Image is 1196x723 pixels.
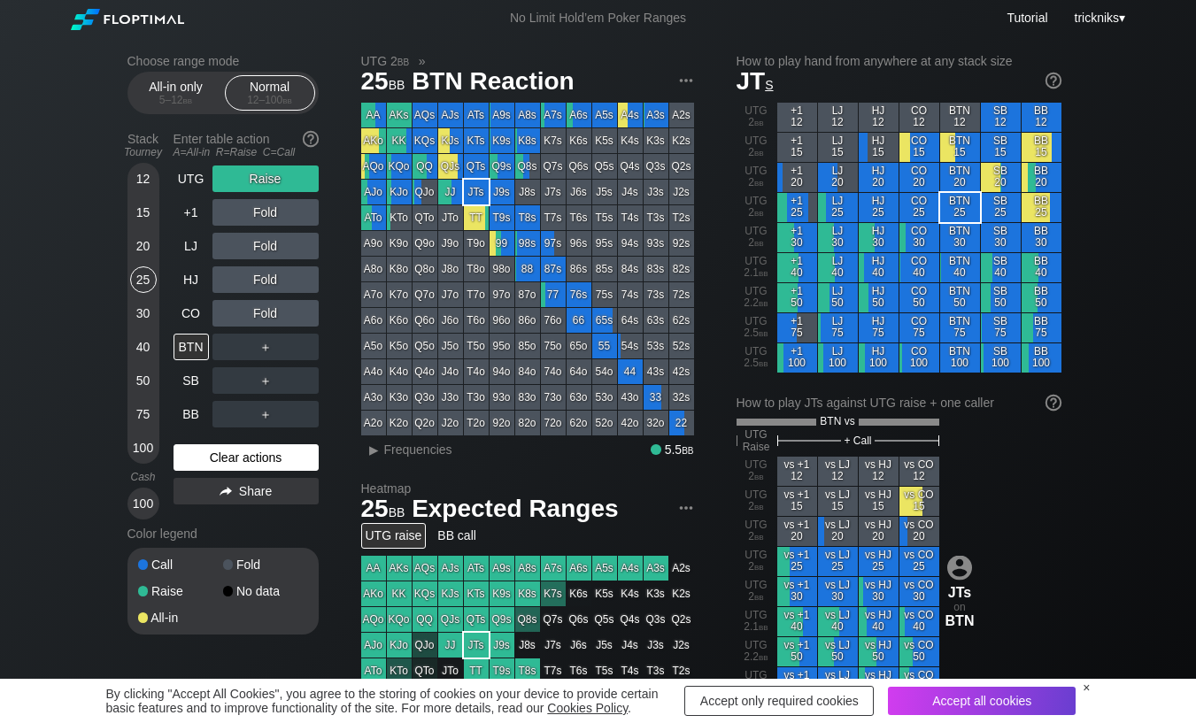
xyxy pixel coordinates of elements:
span: 25 [359,68,408,97]
div: 44 [618,359,643,384]
div: Stack [120,125,166,165]
div: QTs [464,154,489,179]
div: UTG 2 [737,133,776,162]
div: 43s [644,359,668,384]
div: 12 [130,165,157,192]
div: Accept all cookies [888,687,1076,715]
div: BTN [174,334,209,360]
div: T5o [464,334,489,358]
div: UTG 2.1 [737,253,776,282]
div: 100 [130,435,157,461]
div: T2s [669,205,694,230]
div: 99 [490,231,514,256]
div: 15 [130,199,157,226]
div: UTG 2.5 [737,343,776,373]
div: T5s [592,205,617,230]
div: 54s [618,334,643,358]
div: BTN 75 [940,313,980,342]
div: UTG 2 [737,163,776,192]
div: J5s [592,180,617,204]
div: HJ 100 [859,343,899,373]
div: HJ 50 [859,283,899,312]
div: LJ 100 [818,343,858,373]
div: A7o [361,282,386,307]
div: Q5s [592,154,617,179]
div: Q5o [413,334,437,358]
span: UTG 2 [359,53,413,69]
div: KJo [387,180,412,204]
div: BTN 30 [940,223,980,252]
div: Q7s [541,154,566,179]
div: UTG [174,165,209,192]
div: JTo [438,205,463,230]
div: KTo [387,205,412,230]
div: 86s [567,257,591,281]
div: 98s [515,231,540,256]
div: AQo [361,154,386,179]
div: 88 [515,257,540,281]
div: CO 25 [899,193,939,222]
div: T8o [464,257,489,281]
div: 62s [669,308,694,333]
div: BTN 40 [940,253,980,282]
div: KQo [387,154,412,179]
div: A3o [361,385,386,410]
span: bb [754,206,764,219]
div: K4o [387,359,412,384]
div: K8o [387,257,412,281]
div: J5o [438,334,463,358]
div: Q7o [413,282,437,307]
div: J9s [490,180,514,204]
div: 72s [669,282,694,307]
div: A8s [515,103,540,127]
div: J4s [618,180,643,204]
div: BB 75 [1022,313,1061,342]
img: ellipsis.fd386fe8.svg [676,71,696,90]
span: bb [282,94,292,106]
div: Q4o [413,359,437,384]
div: BTN 100 [940,343,980,373]
div: J6s [567,180,591,204]
div: ATs [464,103,489,127]
div: K6s [567,128,591,153]
div: A7s [541,103,566,127]
div: T3o [464,385,489,410]
div: SB 20 [981,163,1021,192]
div: Q6o [413,308,437,333]
div: KK [387,128,412,153]
span: s [765,73,773,93]
div: × [1083,681,1090,695]
div: T4s [618,205,643,230]
div: 96o [490,308,514,333]
div: A6o [361,308,386,333]
div: K5s [592,128,617,153]
div: Raise [212,165,319,192]
div: SB 30 [981,223,1021,252]
div: BB 100 [1022,343,1061,373]
span: bb [759,296,768,309]
h2: Choose range mode [127,54,319,68]
div: 76o [541,308,566,333]
div: J4o [438,359,463,384]
div: AKo [361,128,386,153]
div: QQ [413,154,437,179]
div: 30 [130,300,157,327]
div: HJ 15 [859,133,899,162]
span: bb [754,236,764,249]
div: AJo [361,180,386,204]
div: 63s [644,308,668,333]
div: 83s [644,257,668,281]
div: 74s [618,282,643,307]
a: Cookies Policy [547,701,628,715]
div: +1 40 [777,253,817,282]
div: All-in only [135,76,217,110]
div: CO 100 [899,343,939,373]
div: A5s [592,103,617,127]
div: +1 25 [777,193,817,222]
div: UTG 2 [737,223,776,252]
img: help.32db89a4.svg [301,129,320,149]
div: 64o [567,359,591,384]
div: A8o [361,257,386,281]
div: K9o [387,231,412,256]
div: K7o [387,282,412,307]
